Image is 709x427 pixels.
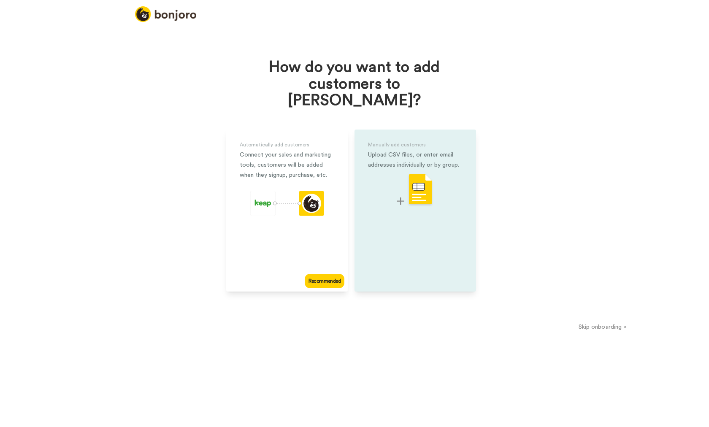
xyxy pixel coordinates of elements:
[260,59,449,109] h1: How do you want to add customers to [PERSON_NAME]?
[368,140,463,150] div: Manually add customers
[305,274,344,288] div: Recommended
[135,6,196,22] img: logo_full.png
[368,150,463,170] div: Upload CSV files, or enter email addresses individually or by group.
[240,150,334,180] div: Connect your sales and marketing tools, customers will be added when they signup, purchase, etc.
[397,173,433,207] img: csv-upload.svg
[240,140,334,150] div: Automatically add customers
[496,322,709,331] button: Skip onboarding >
[250,191,324,219] div: animation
